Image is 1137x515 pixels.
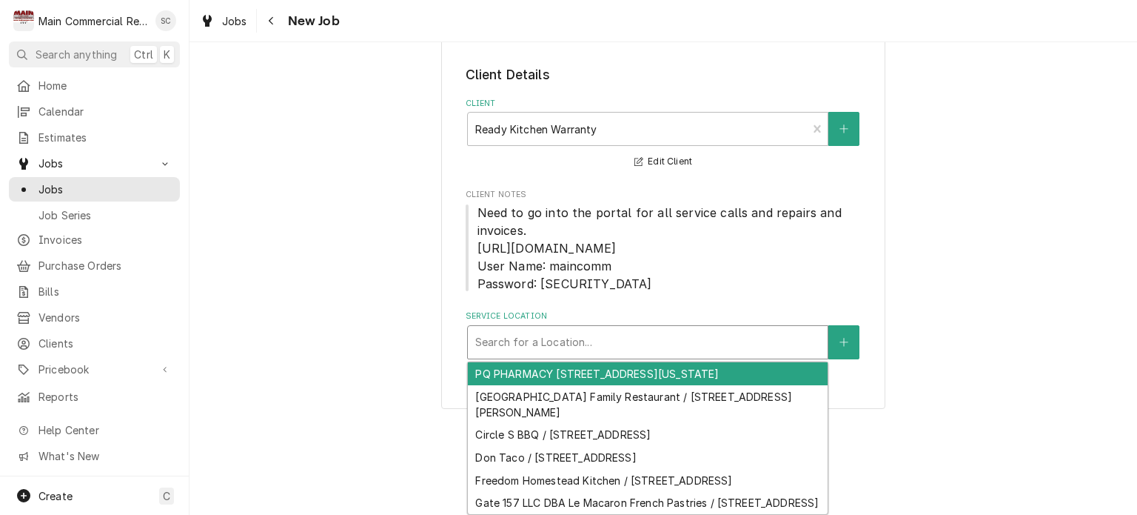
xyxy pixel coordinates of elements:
[260,9,284,33] button: Navigate back
[466,189,862,292] div: Client Notes
[38,13,147,29] div: Main Commercial Refrigeration Service
[9,125,180,150] a: Estimates
[441,10,885,410] div: Job Create/Update
[38,490,73,502] span: Create
[9,418,180,442] a: Go to Help Center
[468,423,828,446] div: Circle S BBQ / [STREET_ADDRESS]
[163,488,170,504] span: C
[466,204,862,293] span: Client Notes
[468,446,828,469] div: Don Taco / [STREET_ADDRESS]
[38,258,172,273] span: Purchase Orders
[828,325,859,359] button: Create New Location
[9,385,180,409] a: Reports
[477,205,845,291] span: Need to go into the portal for all service calls and repairs and invoices. [URL][DOMAIN_NAME] Use...
[9,151,180,176] a: Go to Jobs
[284,11,340,31] span: New Job
[13,10,34,31] div: Main Commercial Refrigeration Service's Avatar
[468,469,828,492] div: Freedom Homestead Kitchen / [STREET_ADDRESS]
[9,444,180,468] a: Go to What's New
[9,227,180,252] a: Invoices
[466,29,862,359] div: Job Create/Update Form
[9,253,180,278] a: Purchase Orders
[134,47,153,62] span: Ctrl
[468,491,828,514] div: Gate 157 LLC DBA Le Macaron French Pastries / [STREET_ADDRESS]
[38,104,172,119] span: Calendar
[466,310,862,359] div: Service Location
[38,232,172,247] span: Invoices
[36,47,117,62] span: Search anything
[466,98,862,171] div: Client
[9,305,180,330] a: Vendors
[828,112,859,146] button: Create New Client
[9,99,180,124] a: Calendar
[466,310,862,322] label: Service Location
[38,448,171,464] span: What's New
[9,357,180,382] a: Go to Pricebook
[9,279,180,304] a: Bills
[13,10,34,31] div: M
[164,47,170,62] span: K
[9,203,180,227] a: Job Series
[468,362,828,385] div: PQ PHARMACY [STREET_ADDRESS][US_STATE]
[9,331,180,356] a: Clients
[9,177,180,202] a: Jobs
[38,182,172,197] span: Jobs
[466,189,862,201] span: Client Notes
[38,156,150,171] span: Jobs
[38,284,172,299] span: Bills
[38,207,172,223] span: Job Series
[38,422,171,438] span: Help Center
[839,337,848,348] svg: Create New Location
[194,9,253,33] a: Jobs
[155,10,176,31] div: SC
[38,336,172,351] span: Clients
[155,10,176,31] div: Sharon Campbell's Avatar
[38,362,150,377] span: Pricebook
[839,124,848,134] svg: Create New Client
[468,385,828,424] div: [GEOGRAPHIC_DATA] Family Restaurant / [STREET_ADDRESS][PERSON_NAME]
[9,41,180,67] button: Search anythingCtrlK
[38,389,172,405] span: Reports
[466,98,862,110] label: Client
[466,65,862,84] legend: Client Details
[38,78,172,93] span: Home
[632,153,694,171] button: Edit Client
[38,310,172,325] span: Vendors
[222,13,247,29] span: Jobs
[38,130,172,145] span: Estimates
[9,73,180,98] a: Home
